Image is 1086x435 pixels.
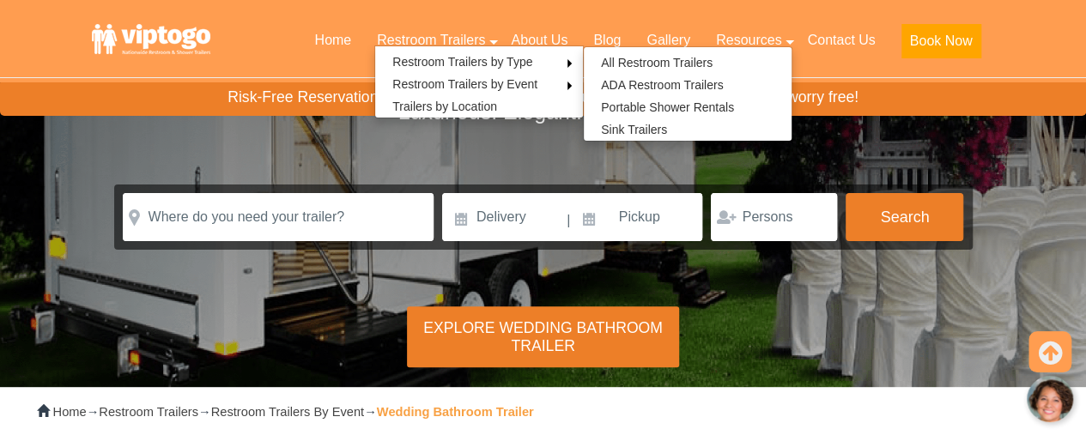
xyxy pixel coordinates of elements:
a: Resources [703,21,794,59]
a: Restroom Trailers by Event [375,73,555,95]
a: Restroom Trailers [364,21,498,59]
strong: Wedding Bathroom Trailer [377,405,534,419]
a: Book Now [889,21,994,69]
a: Blog [580,21,634,59]
input: Persons [711,193,837,241]
a: About Us [498,21,580,59]
span: | [567,193,570,248]
a: Restroom Trailers by Type [375,51,549,73]
a: Trailers by Location [375,95,514,118]
a: Contact Us [794,21,888,59]
input: Pickup [573,193,703,241]
input: Delivery [442,193,565,241]
a: Portable Shower Rentals [584,96,751,118]
button: Book Now [901,24,981,58]
span: → → → [53,405,534,419]
a: Sink Trailers [584,118,684,141]
a: Gallery [634,21,703,59]
a: ADA Restroom Trailers [584,74,740,96]
div: Explore Wedding Bathroom Trailer [407,306,678,367]
iframe: Live Chat Button [1014,363,1086,435]
input: Where do you need your trailer? [123,193,434,241]
a: Home [301,21,364,59]
button: Search [846,193,963,241]
a: All Restroom Trailers [584,51,730,74]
